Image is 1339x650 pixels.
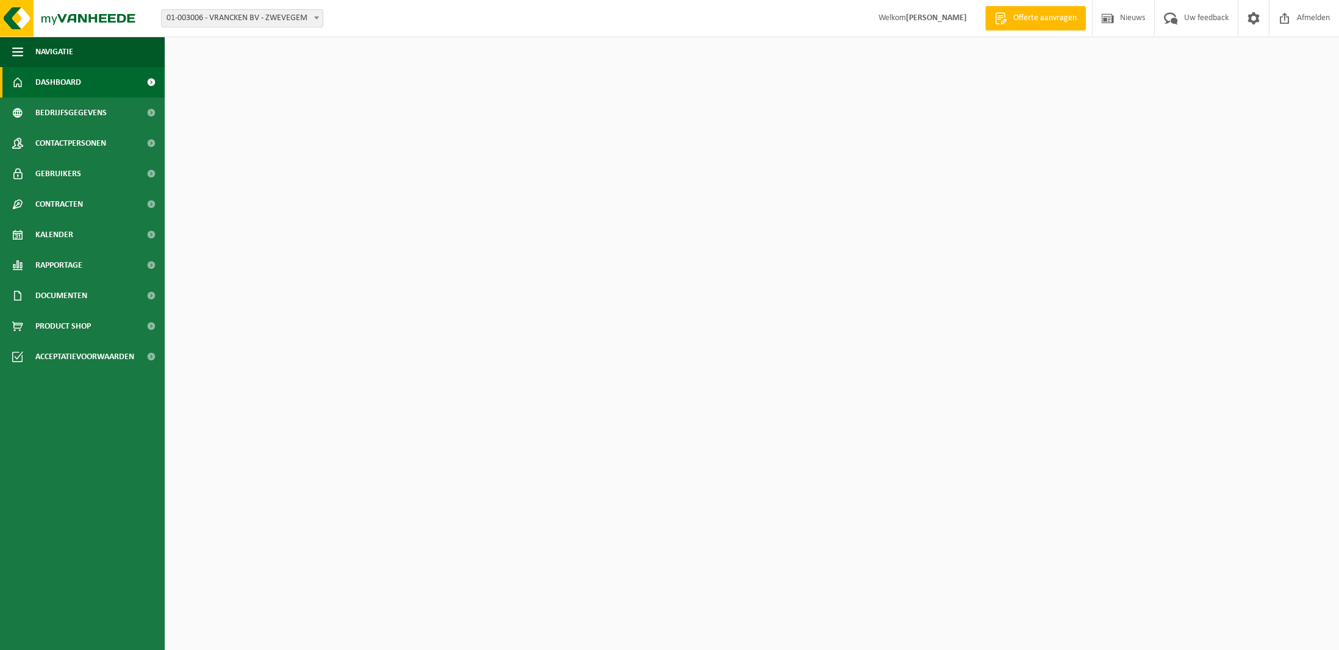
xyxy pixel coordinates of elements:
a: Offerte aanvragen [985,6,1086,30]
span: Rapportage [35,250,82,280]
span: Bedrijfsgegevens [35,98,107,128]
span: Product Shop [35,311,91,341]
span: Acceptatievoorwaarden [35,341,134,372]
span: Documenten [35,280,87,311]
span: Dashboard [35,67,81,98]
span: 01-003006 - VRANCKEN BV - ZWEVEGEM [162,10,323,27]
span: Contactpersonen [35,128,106,159]
span: 01-003006 - VRANCKEN BV - ZWEVEGEM [161,9,323,27]
span: Navigatie [35,37,73,67]
span: Kalender [35,220,73,250]
span: Contracten [35,189,83,220]
strong: [PERSON_NAME] [906,13,967,23]
span: Gebruikers [35,159,81,189]
span: Offerte aanvragen [1010,12,1080,24]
